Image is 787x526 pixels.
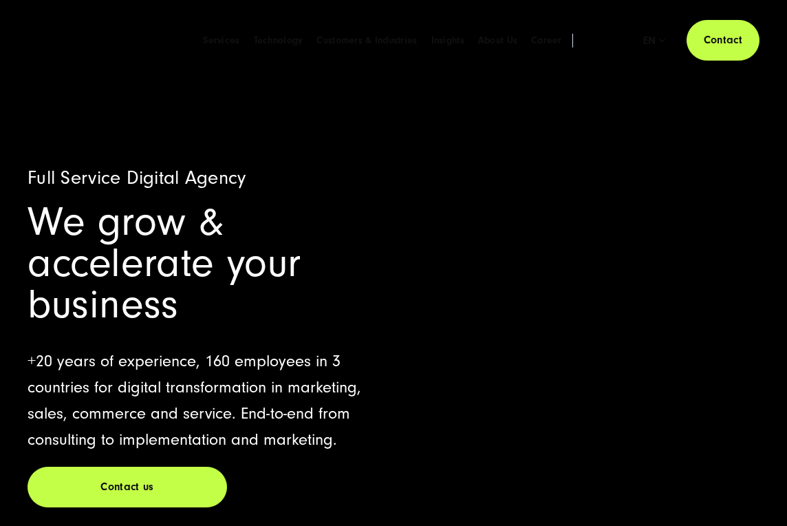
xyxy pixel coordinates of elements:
img: SUNZINET Full Service Digital Agentur [28,28,131,52]
span: Full Service Digital Agency [28,167,246,189]
a: Services [203,34,239,48]
a: Career [531,34,562,48]
h1: We grow & accelerate your business [28,202,381,326]
p: +20 years of experience, 160 employees in 3 countries for digital transformation in marketing, sa... [28,348,381,453]
a: Customers & Industries [316,34,417,48]
a: Technology [254,34,303,48]
a: Contact [687,20,759,61]
div: en [643,34,666,48]
a: Contact us [28,467,227,507]
a: About Us [478,34,517,48]
a: Insights [431,34,464,48]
